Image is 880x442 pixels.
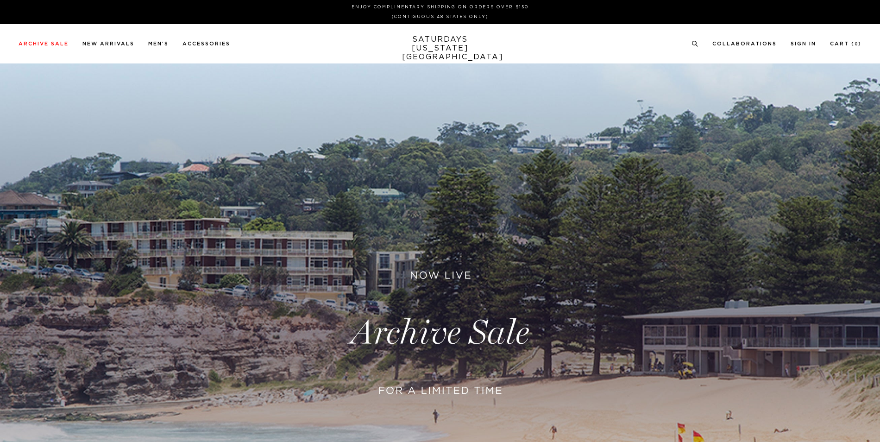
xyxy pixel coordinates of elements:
[148,41,169,46] a: Men's
[712,41,777,46] a: Collaborations
[22,4,858,11] p: Enjoy Complimentary Shipping on Orders Over $150
[22,13,858,20] p: (Contiguous 48 States Only)
[182,41,230,46] a: Accessories
[855,42,858,46] small: 0
[19,41,69,46] a: Archive Sale
[402,35,478,62] a: SATURDAYS[US_STATE][GEOGRAPHIC_DATA]
[791,41,816,46] a: Sign In
[82,41,134,46] a: New Arrivals
[830,41,861,46] a: Cart (0)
